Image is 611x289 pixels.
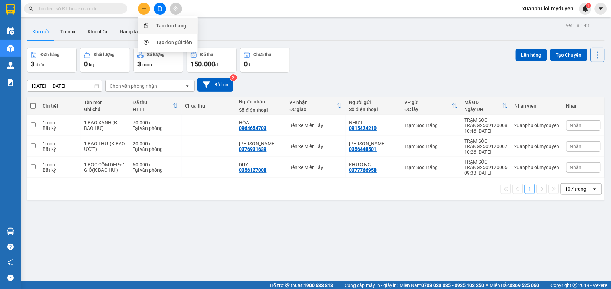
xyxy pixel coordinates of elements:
[465,107,502,112] div: Ngày ĐH
[133,48,183,73] button: Số lượng3món
[43,141,77,146] div: 1 món
[138,3,150,15] button: plus
[7,275,14,281] span: message
[133,107,173,112] div: HTTT
[587,3,590,8] span: 1
[27,23,55,40] button: Kho gửi
[133,120,178,125] div: 70.000 đ
[114,23,154,40] button: Hàng đã giao
[7,79,14,86] img: solution-icon
[517,4,579,13] span: xuanphuloi.myduyen
[570,165,582,170] span: Nhãn
[405,107,452,112] div: ĐC lấy
[133,162,178,167] div: 60.000 đ
[43,162,77,167] div: 1 món
[170,3,182,15] button: aim
[102,15,132,21] span: [DATE]
[486,284,488,287] span: ⚪️
[173,6,178,11] span: aim
[465,138,508,149] div: TRẠM SÓC TRĂNG2509120007
[84,162,126,173] div: 1 BỌC CỐM DẸP+ 1 GIỎ(K BAO HƯ)
[248,62,250,67] span: đ
[43,120,77,125] div: 1 món
[7,244,14,250] span: question-circle
[405,100,452,105] div: VP gửi
[7,27,14,35] img: warehouse-icon
[566,22,589,29] div: ver 1.8.143
[239,120,283,125] div: HÒA
[84,60,88,68] span: 0
[516,49,547,61] button: Lên hàng
[586,3,591,8] sup: 1
[515,123,559,128] div: xuanphuloi.myduyen
[244,60,248,68] span: 0
[43,167,77,173] div: Bất kỳ
[80,48,130,73] button: Khối lượng0kg
[142,62,152,67] span: món
[27,48,77,73] button: Đơn hàng3đơn
[36,62,44,67] span: đơn
[142,6,146,11] span: plus
[144,23,149,28] span: snippets
[89,62,94,67] span: kg
[570,123,582,128] span: Nhãn
[41,52,59,57] div: Đơn hàng
[84,120,126,131] div: 1 BAO XANH (K BAO HƯ)
[545,281,546,289] span: |
[290,100,337,105] div: VP nhận
[345,281,398,289] span: Cung cấp máy in - giấy in:
[349,167,377,173] div: 0377766958
[239,125,267,131] div: 0964654703
[515,103,559,109] div: Nhân viên
[7,62,14,69] img: warehouse-icon
[154,3,166,15] button: file-add
[7,228,14,235] img: warehouse-icon
[239,99,283,104] div: Người nhận
[422,282,484,288] strong: 0708 023 035 - 0935 103 250
[465,128,508,134] div: 10:46 [DATE]
[43,103,77,109] div: Chi tiết
[84,100,126,105] div: Tên món
[239,167,267,173] div: 0356127008
[129,97,182,115] th: Toggle SortBy
[515,165,559,170] div: xuanphuloi.myduyen
[405,144,458,149] div: Trạm Sóc Trăng
[490,281,539,289] span: Miền Bắc
[3,47,71,73] span: Trạm Sóc Trăng
[43,146,77,152] div: Bất kỳ
[190,60,215,68] span: 150.000
[215,62,218,67] span: đ
[550,49,587,61] button: Tạo Chuyến
[465,117,508,128] div: TRẠM SÓC TRĂNG2509120008
[338,281,339,289] span: |
[187,48,237,73] button: Đã thu150.000đ
[270,281,333,289] span: Hỗ trợ kỹ thuật:
[133,167,178,173] div: Tại văn phòng
[147,52,165,57] div: Số lượng
[240,48,290,73] button: Chưa thu0đ
[239,107,283,113] div: Số điện thoại
[465,170,508,176] div: 09:33 [DATE]
[133,100,173,105] div: Đã thu
[349,162,397,167] div: KHƯƠNG
[254,52,271,57] div: Chưa thu
[566,103,601,109] div: Nhãn
[349,141,397,146] div: KIM CHƯỞNG
[94,52,115,57] div: Khối lượng
[582,5,589,12] img: icon-new-feature
[401,97,461,115] th: Toggle SortBy
[7,259,14,266] span: notification
[44,4,91,19] strong: XE KHÁCH MỸ DUYÊN
[290,107,337,112] div: ĐC giao
[290,123,342,128] div: Bến xe Miền Tây
[349,100,397,105] div: Người gửi
[84,107,126,112] div: Ghi chú
[290,165,342,170] div: Bến xe Miền Tây
[31,60,34,68] span: 3
[7,45,14,52] img: warehouse-icon
[239,162,283,167] div: DUY
[82,23,114,40] button: Kho nhận
[573,283,578,288] span: copyright
[286,97,346,115] th: Toggle SortBy
[29,6,33,11] span: search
